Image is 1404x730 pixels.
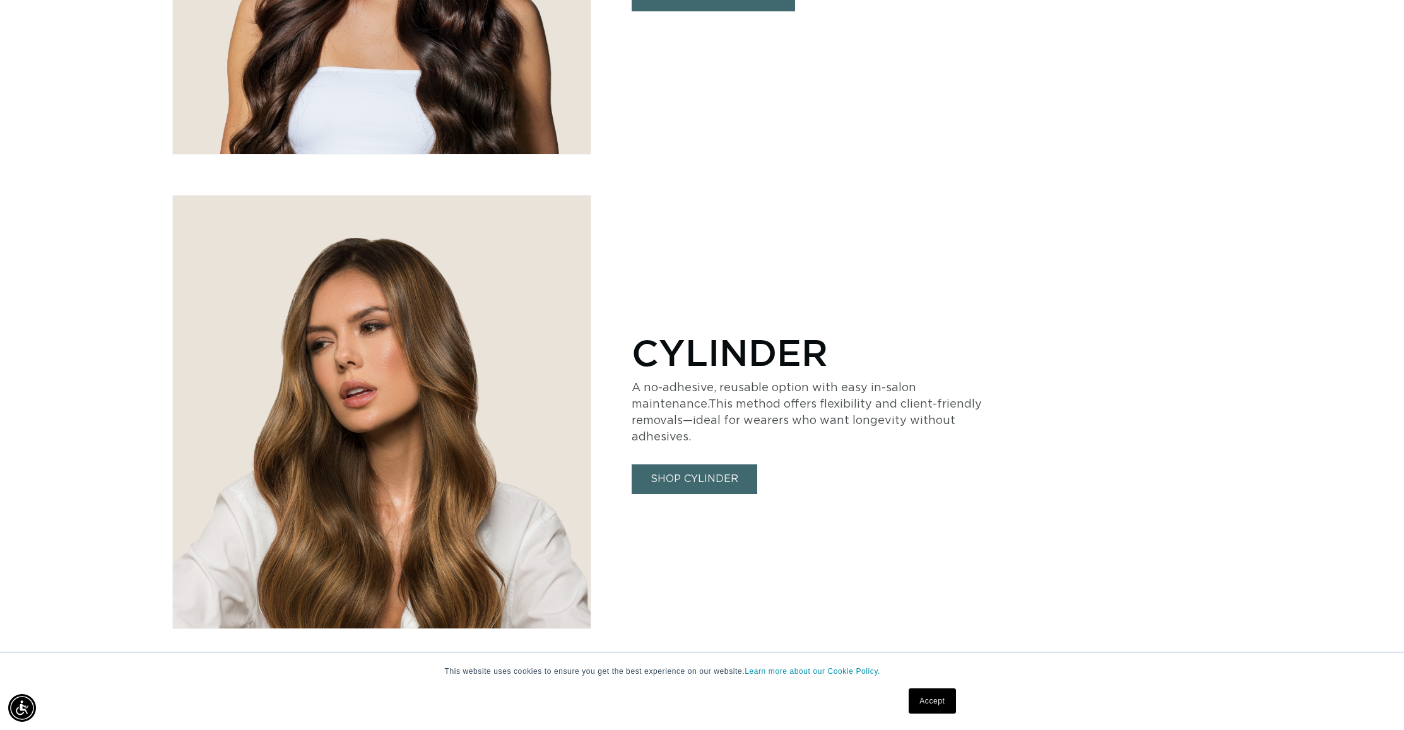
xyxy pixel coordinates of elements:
a: SHOP CYLINDER [632,464,757,494]
a: Accept [909,688,955,714]
p: A no-adhesive, reusable option with easy in-salon maintenance.This method offers flexibility and ... [632,380,1010,445]
p: This website uses cookies to ensure you get the best experience on our website. [445,666,960,677]
iframe: Chat Widget [1341,669,1404,730]
p: CYLINDER [632,331,1010,374]
a: Learn more about our Cookie Policy. [745,667,880,676]
div: Accessibility Menu [8,694,36,722]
